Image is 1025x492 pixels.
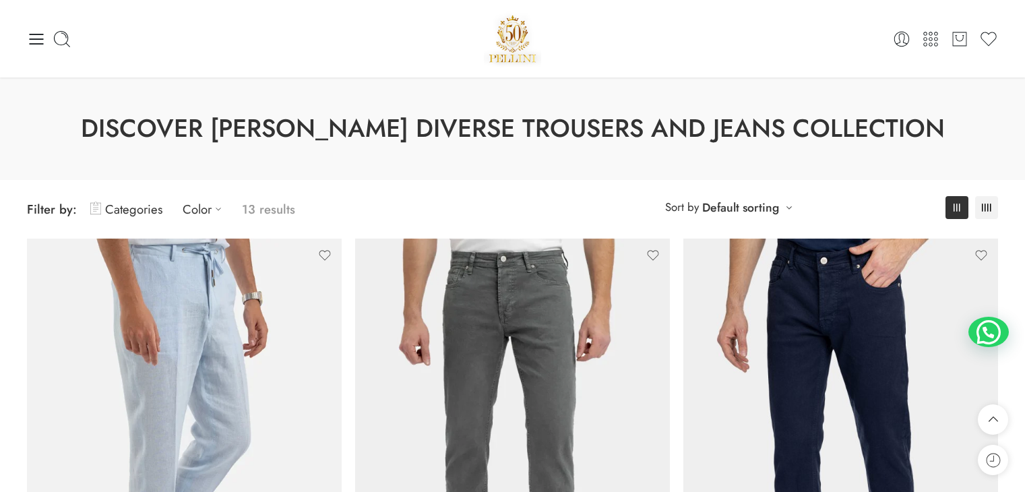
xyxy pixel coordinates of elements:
[27,200,77,218] span: Filter by:
[90,193,162,225] a: Categories
[665,196,699,218] span: Sort by
[183,193,228,225] a: Color
[484,10,542,67] a: Pellini -
[892,30,911,49] a: Login / Register
[34,111,991,146] h1: Discover [PERSON_NAME] Diverse Trousers and Jeans Collection
[702,198,779,217] a: Default sorting
[979,30,998,49] a: Wishlist
[242,193,295,225] p: 13 results
[950,30,969,49] a: Cart
[484,10,542,67] img: Pellini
